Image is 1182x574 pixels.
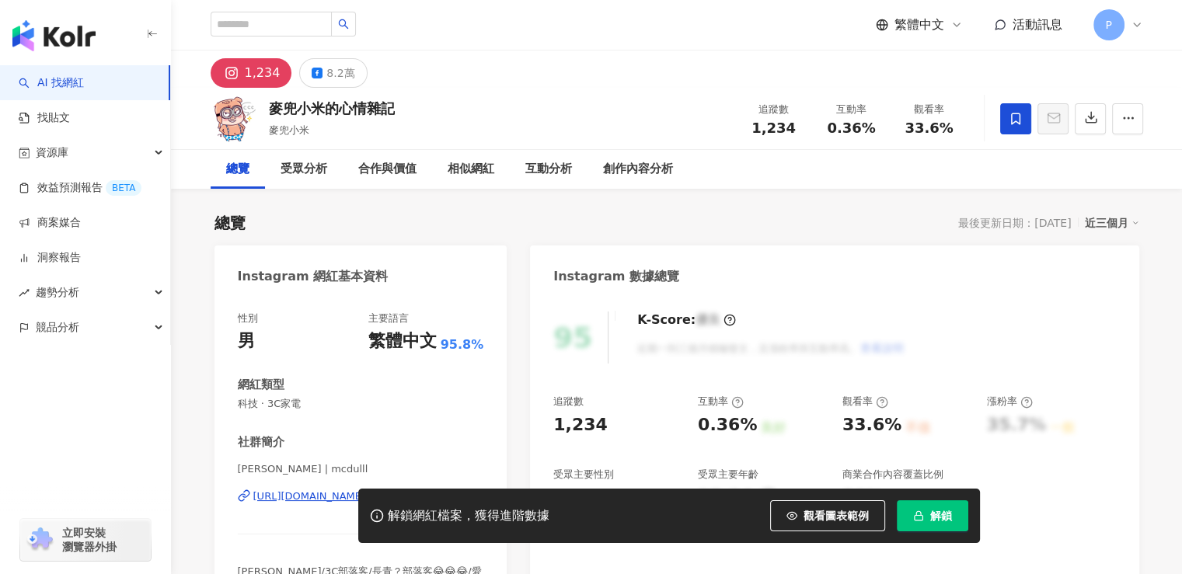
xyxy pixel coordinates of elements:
span: 競品分析 [36,310,79,345]
div: 受眾主要年齡 [698,468,758,482]
img: logo [12,20,96,51]
div: 麥兜小米的心情雜記 [269,99,395,118]
div: 合作與價值 [358,160,417,179]
div: 相似網紅 [448,160,494,179]
div: 男性 [553,486,588,510]
div: 繁體中文 [368,329,437,353]
div: 33.6% [842,413,901,437]
a: chrome extension立即安裝 瀏覽器外掛 [20,519,151,561]
div: 近三個月 [1085,213,1139,233]
div: 受眾主要性別 [553,468,614,482]
div: Instagram 數據總覽 [553,268,679,285]
span: 1,234 [751,120,796,136]
span: 33.6% [905,120,953,136]
span: 麥兜小米 [269,124,309,136]
button: 8.2萬 [299,58,367,88]
span: 0.36% [827,120,875,136]
div: 追蹤數 [553,395,584,409]
span: 解鎖 [930,510,952,522]
a: 找貼文 [19,110,70,126]
span: [PERSON_NAME] | mcdulll [238,462,484,476]
span: rise [19,287,30,298]
img: chrome extension [25,527,55,552]
div: 互動分析 [525,160,572,179]
span: 資源庫 [36,135,68,170]
span: 趨勢分析 [36,275,79,310]
div: 網紅類型 [238,377,284,393]
div: 最後更新日期：[DATE] [958,217,1071,229]
div: 追蹤數 [744,102,804,117]
div: 觀看率 [842,395,888,409]
div: 商業合作內容覆蓋比例 [842,468,943,482]
span: P [1105,16,1111,33]
div: 總覽 [226,160,249,179]
div: 8.2萬 [326,62,354,84]
span: 活動訊息 [1013,17,1062,32]
span: 繁體中文 [894,16,944,33]
div: 1,234 [553,413,608,437]
div: 漲粉率 [987,395,1033,409]
button: 觀看圖表範例 [770,500,885,531]
a: 商案媒合 [19,215,81,231]
div: 創作內容分析 [603,160,673,179]
div: 互動率 [698,395,744,409]
button: 解鎖 [897,500,968,531]
div: 男 [238,329,255,353]
span: search [338,19,349,30]
div: 0.36% [698,413,757,437]
div: 觀看率 [900,102,959,117]
div: K-Score : [637,311,736,329]
div: 性別 [238,311,258,325]
button: 1,234 [211,58,292,88]
div: 1,234 [245,62,281,84]
span: 科技 · 3C家電 [238,397,484,411]
div: 社群簡介 [238,434,284,451]
span: 立即安裝 瀏覽器外掛 [62,526,117,554]
div: 解鎖網紅檔案，獲得進階數據 [388,508,549,524]
div: 總覽 [214,212,246,234]
img: KOL Avatar [211,96,257,142]
div: 受眾分析 [281,160,327,179]
a: 效益預測報告BETA [19,180,141,196]
div: 主要語言 [368,311,409,325]
a: 洞察報告 [19,250,81,266]
span: 觀看圖表範例 [804,510,869,522]
a: searchAI 找網紅 [19,75,84,91]
div: Instagram 網紅基本資料 [238,268,389,285]
span: 95.8% [441,336,484,353]
div: 互動率 [822,102,881,117]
